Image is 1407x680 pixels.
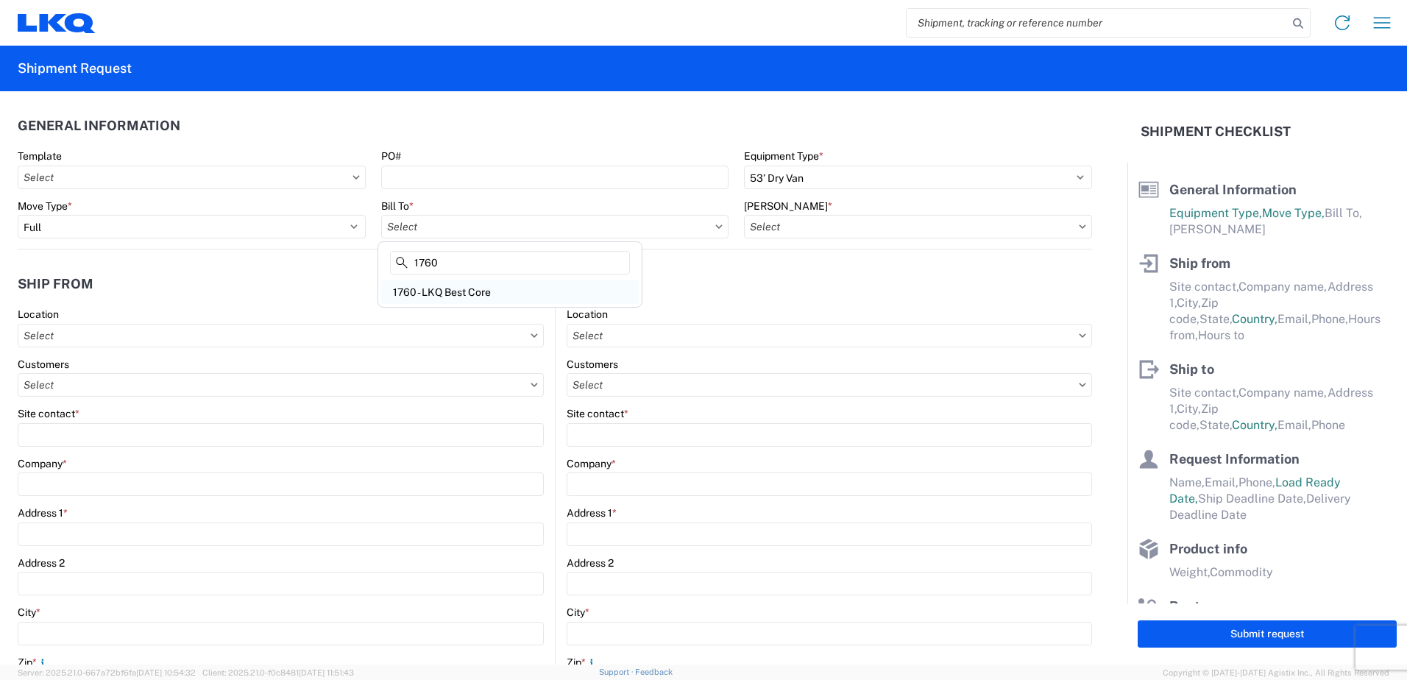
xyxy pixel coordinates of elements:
[1169,475,1205,489] span: Name,
[18,118,180,133] h2: General Information
[744,199,832,213] label: [PERSON_NAME]
[1169,598,1208,614] span: Route
[18,166,366,189] input: Select
[18,149,62,163] label: Template
[1169,255,1230,271] span: Ship from
[1198,328,1244,342] span: Hours to
[1169,565,1210,579] span: Weight,
[1177,402,1201,416] span: City,
[1169,222,1266,236] span: [PERSON_NAME]
[18,606,40,619] label: City
[1232,418,1277,432] span: Country,
[567,324,1092,347] input: Select
[18,656,49,669] label: Zip
[744,149,823,163] label: Equipment Type
[1277,312,1311,326] span: Email,
[1163,666,1389,679] span: Copyright © [DATE]-[DATE] Agistix Inc., All Rights Reserved
[18,277,93,291] h2: Ship from
[744,215,1092,238] input: Select
[18,668,196,677] span: Server: 2025.21.0-667a72bf6fa
[1325,206,1362,220] span: Bill To,
[1141,123,1291,141] h2: Shipment Checklist
[1169,386,1238,400] span: Site contact,
[1199,312,1232,326] span: State,
[18,407,79,420] label: Site contact
[567,308,608,321] label: Location
[567,407,628,420] label: Site contact
[907,9,1288,37] input: Shipment, tracking or reference number
[1210,565,1273,579] span: Commodity
[1262,206,1325,220] span: Move Type,
[136,668,196,677] span: [DATE] 10:54:32
[18,324,544,347] input: Select
[1238,280,1328,294] span: Company name,
[299,668,354,677] span: [DATE] 11:51:43
[567,506,617,520] label: Address 1
[567,358,618,371] label: Customers
[1169,451,1300,467] span: Request Information
[567,373,1092,397] input: Select
[18,60,132,77] h2: Shipment Request
[1199,418,1232,432] span: State,
[1311,312,1348,326] span: Phone,
[1205,475,1238,489] span: Email,
[1198,492,1306,506] span: Ship Deadline Date,
[1177,296,1201,310] span: City,
[381,215,729,238] input: Select
[381,280,639,304] div: 1760 - LKQ Best Core
[599,667,636,676] a: Support
[1169,280,1238,294] span: Site contact,
[18,358,69,371] label: Customers
[18,308,59,321] label: Location
[567,457,616,470] label: Company
[18,506,68,520] label: Address 1
[1311,418,1345,432] span: Phone
[18,373,544,397] input: Select
[18,199,72,213] label: Move Type
[18,556,65,570] label: Address 2
[635,667,673,676] a: Feedback
[567,656,598,669] label: Zip
[1169,182,1297,197] span: General Information
[381,199,414,213] label: Bill To
[381,149,401,163] label: PO#
[1277,418,1311,432] span: Email,
[202,668,354,677] span: Client: 2025.21.0-f0c8481
[567,606,589,619] label: City
[1169,206,1262,220] span: Equipment Type,
[1138,620,1397,648] button: Submit request
[1238,475,1275,489] span: Phone,
[18,457,67,470] label: Company
[1169,541,1247,556] span: Product info
[1169,361,1214,377] span: Ship to
[1232,312,1277,326] span: Country,
[1238,386,1328,400] span: Company name,
[567,556,614,570] label: Address 2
